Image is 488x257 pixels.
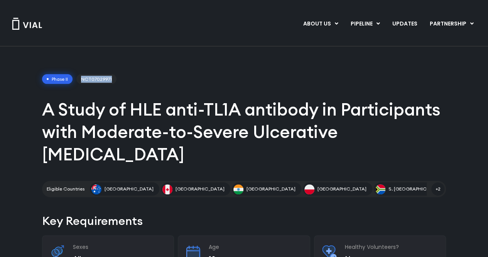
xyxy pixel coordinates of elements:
h3: Sexes [73,243,166,250]
a: UPDATES [386,17,423,31]
h3: Healthy Volunteers? [344,243,438,250]
h2: Eligible Countries [47,186,84,192]
a: PIPELINEMenu Toggle [344,17,386,31]
img: Vial Logo [12,18,42,30]
h1: A Study of HLE anti-TL1A antibody in Participants with Moderate-to-Severe Ulcerative [MEDICAL_DATA] [42,98,446,165]
span: [GEOGRAPHIC_DATA] [247,186,296,192]
img: Poland [304,184,314,194]
span: NCT07029971 [76,74,117,84]
h3: Age [209,243,302,250]
span: [GEOGRAPHIC_DATA] [317,186,366,192]
span: [GEOGRAPHIC_DATA] [105,186,154,192]
span: S. [GEOGRAPHIC_DATA] [388,186,443,192]
span: +2 [431,182,444,196]
img: Canada [162,184,172,194]
h2: Key Requirements [42,213,446,229]
img: S. Africa [375,184,385,194]
span: [GEOGRAPHIC_DATA] [176,186,225,192]
a: ABOUT USMenu Toggle [297,17,344,31]
span: Phase II [42,74,73,84]
a: PARTNERSHIPMenu Toggle [424,17,480,31]
img: Australia [91,184,101,194]
img: India [233,184,243,194]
